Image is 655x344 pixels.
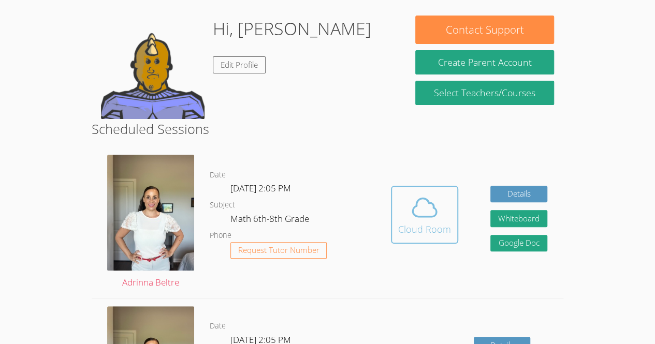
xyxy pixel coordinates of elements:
[415,81,554,105] a: Select Teachers/Courses
[490,210,547,227] button: Whiteboard
[415,16,554,44] button: Contact Support
[490,186,547,203] a: Details
[107,155,194,271] img: IMG_9685.jpeg
[398,222,451,236] div: Cloud Room
[415,50,554,74] button: Create Parent Account
[238,246,319,254] span: Request Tutor Number
[213,56,266,73] a: Edit Profile
[490,235,547,252] a: Google Doc
[92,119,563,139] h2: Scheduled Sessions
[230,182,291,194] span: [DATE] 2:05 PM
[210,169,226,182] dt: Date
[230,242,327,259] button: Request Tutor Number
[210,320,226,333] dt: Date
[210,229,231,242] dt: Phone
[213,16,371,42] h1: Hi, [PERSON_NAME]
[101,16,205,119] img: default.png
[107,155,194,290] a: Adrinna Beltre
[230,212,311,229] dd: Math 6th-8th Grade
[391,186,458,244] button: Cloud Room
[210,199,235,212] dt: Subject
